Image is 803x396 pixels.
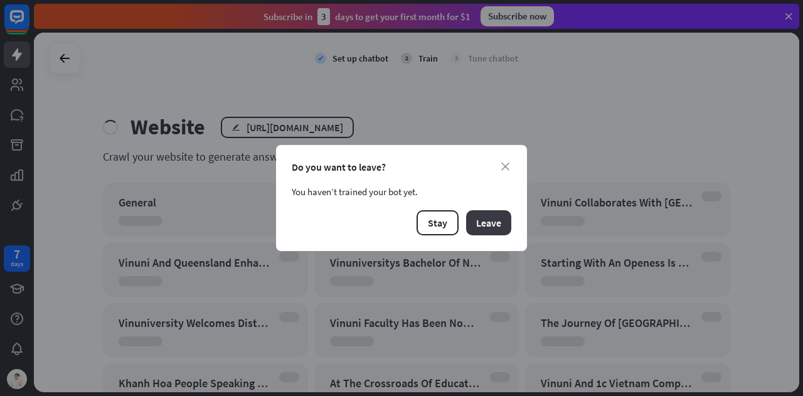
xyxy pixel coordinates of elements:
button: Open LiveChat chat widget [10,5,48,43]
i: close [501,163,509,171]
div: Do you want to leave? [292,161,511,173]
div: You haven’t trained your bot yet. [292,186,511,198]
button: Stay [417,210,459,235]
button: Leave [466,210,511,235]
